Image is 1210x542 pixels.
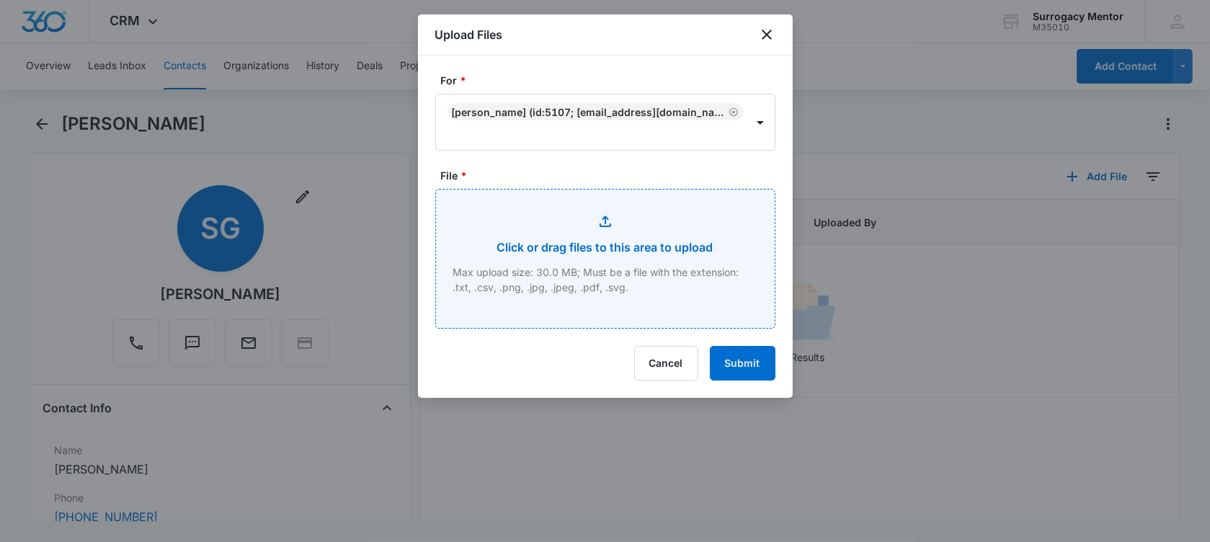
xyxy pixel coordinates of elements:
[726,107,739,117] div: Remove Shelby Graves (ID:5107; shelgrav42024@gmail.com; +12086802537)
[452,106,726,118] div: [PERSON_NAME] (ID:5107; [EMAIL_ADDRESS][DOMAIN_NAME]; [PHONE_NUMBER])
[441,168,781,183] label: File
[710,346,775,381] button: Submit
[758,26,775,43] button: close
[435,26,503,43] h1: Upload Files
[634,346,698,381] button: Cancel
[441,73,781,88] label: For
